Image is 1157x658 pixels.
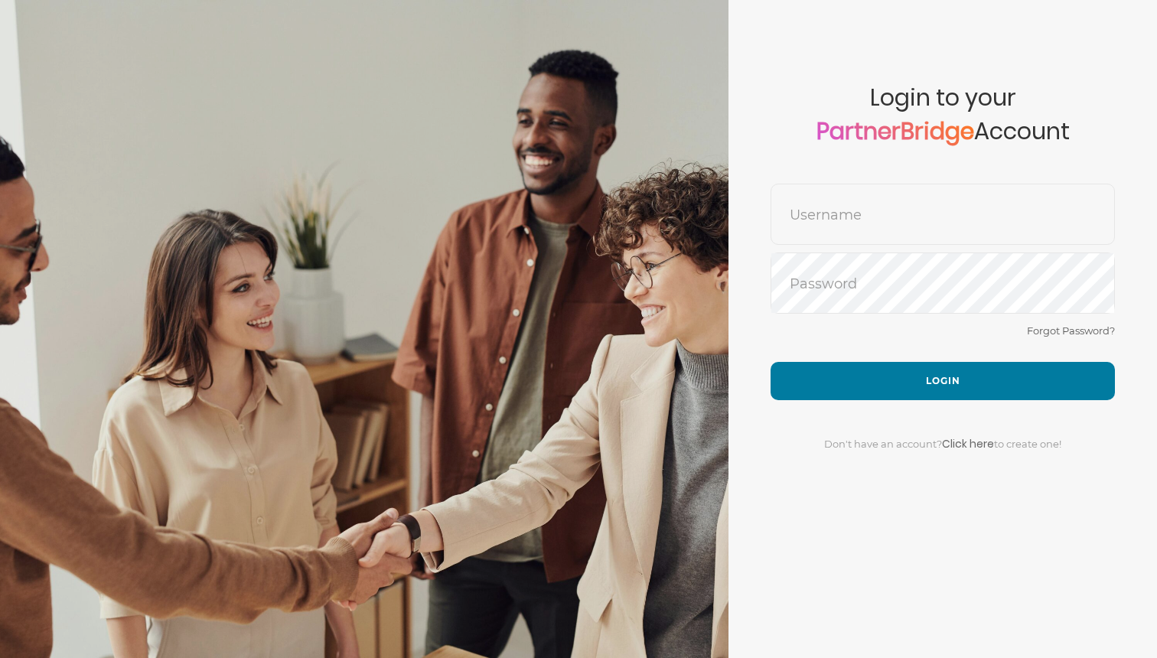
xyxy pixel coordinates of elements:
[771,362,1115,400] button: Login
[771,84,1115,184] span: Login to your Account
[942,436,994,451] a: Click here
[824,438,1061,450] span: Don't have an account? to create one!
[1027,324,1115,337] a: Forgot Password?
[816,115,974,148] a: PartnerBridge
